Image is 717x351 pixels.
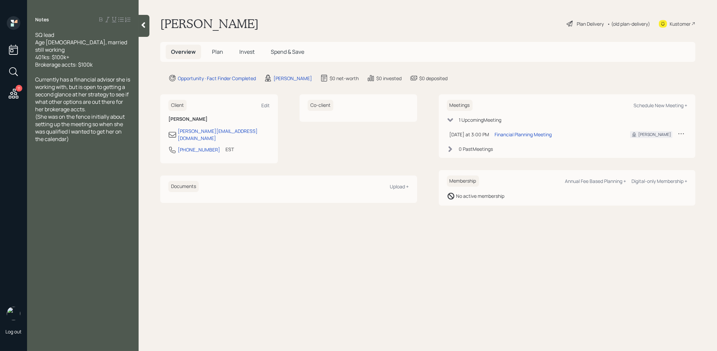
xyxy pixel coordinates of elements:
div: Schedule New Meeting + [634,102,687,109]
span: Invest [239,48,255,55]
span: Plan [212,48,223,55]
div: $0 invested [376,75,402,82]
h6: Documents [168,181,199,192]
div: Upload + [390,183,409,190]
div: [PERSON_NAME] [638,132,671,138]
img: treva-nostdahl-headshot.png [7,307,20,320]
div: Opportunity · Fact Finder Completed [178,75,256,82]
span: Spend & Save [271,48,304,55]
div: [PHONE_NUMBER] [178,146,220,153]
h6: Co-client [308,100,333,111]
h1: [PERSON_NAME] [160,16,259,31]
div: 0 Past Meeting s [459,145,493,153]
label: Notes [35,16,49,23]
div: No active membership [456,192,505,200]
h6: Membership [447,175,479,187]
div: Kustomer [670,20,691,27]
div: Financial Planning Meeting [495,131,552,138]
div: [PERSON_NAME] [273,75,312,82]
div: • (old plan-delivery) [607,20,650,27]
span: Overview [171,48,196,55]
span: SQ lead Age [DEMOGRAPHIC_DATA], married still working 401ks: $100k+ Brokerage accts: $100k [35,31,128,68]
span: Currently has a financial advisor she is working with, but is open to getting a second glance at ... [35,76,131,143]
div: [PERSON_NAME][EMAIL_ADDRESS][DOMAIN_NAME] [178,127,270,142]
div: 1 Upcoming Meeting [459,116,502,123]
div: 11 [16,85,22,92]
div: Plan Delivery [577,20,604,27]
div: Log out [5,328,22,335]
div: Annual Fee Based Planning + [565,178,626,184]
div: [DATE] at 3:00 PM [450,131,489,138]
h6: Meetings [447,100,473,111]
h6: Client [168,100,187,111]
div: Edit [261,102,270,109]
div: EST [225,146,234,153]
div: Digital-only Membership + [631,178,687,184]
div: $0 deposited [419,75,448,82]
h6: [PERSON_NAME] [168,116,270,122]
div: $0 net-worth [330,75,359,82]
